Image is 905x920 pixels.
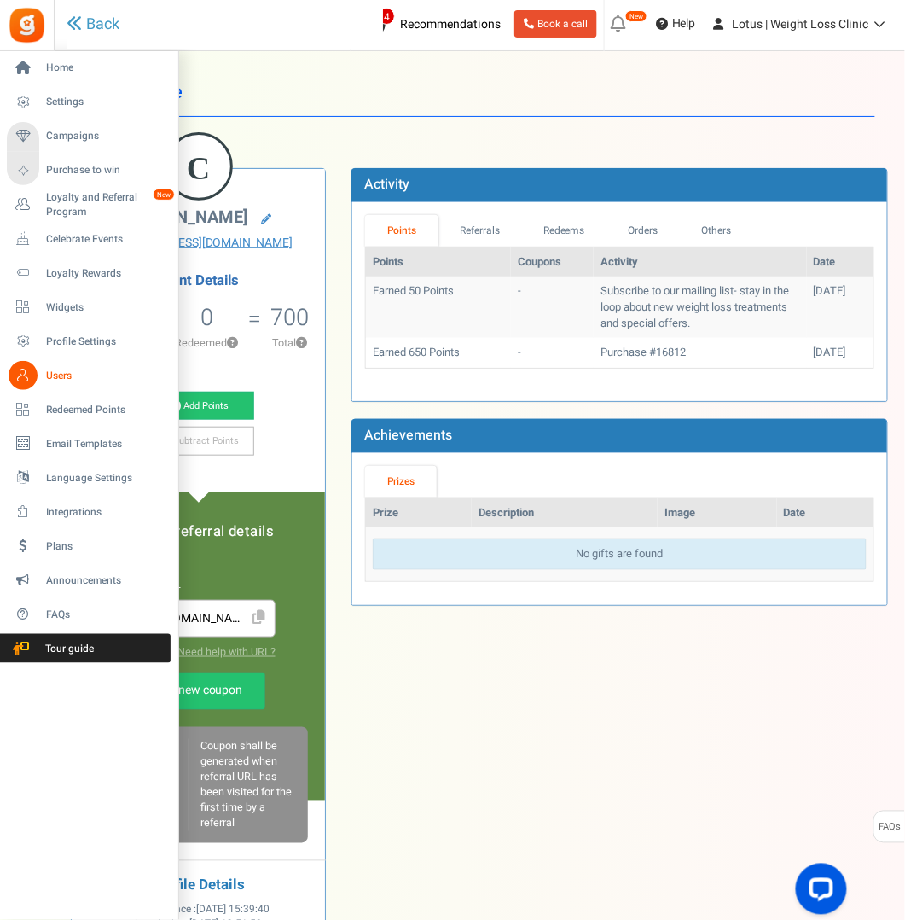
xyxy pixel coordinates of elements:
span: Loyalty and Referral Program [46,190,171,219]
span: Plans [46,539,165,554]
a: Referrals [438,215,522,247]
a: Plans [7,532,171,561]
a: Language Settings [7,463,171,492]
th: Date [807,247,873,277]
span: Profile Settings [46,335,165,349]
span: Recommendations [400,15,501,33]
h1: User Profile [84,68,875,117]
td: Purchase #16812 [594,338,807,368]
span: Home [46,61,165,75]
span: [DATE] 15:39:40 [196,903,270,917]
a: Integrations [7,498,171,527]
span: Settings [46,95,165,109]
a: 4 Recommendations [358,10,508,38]
a: Campaigns [7,122,171,151]
a: Orders [606,215,680,247]
td: - [511,277,594,338]
span: Click to Copy [246,603,273,633]
a: Settings [7,88,171,117]
a: Celebrate Events [7,224,171,253]
h6: Referral URL [122,579,276,591]
span: Widgets [46,300,165,315]
span: Tour guide [8,642,127,656]
span: FAQs [879,812,902,844]
span: Language Settings [46,471,165,486]
img: Gratisfaction [8,6,46,44]
a: Help [649,10,703,38]
a: Home [7,54,171,83]
th: Image [658,498,777,528]
figcaption: C [167,135,230,201]
span: FAQs [46,608,165,622]
a: Profile Settings [7,327,171,356]
h5: 700 [270,305,309,330]
a: FAQs [7,600,171,629]
div: [DATE] [814,283,867,300]
a: Loyalty Rewards [7,259,171,288]
p: Total [263,335,316,351]
span: Campaigns [46,129,165,143]
span: Email Templates [46,437,165,451]
a: Subtract Points [142,427,254,456]
span: 4 [379,8,395,25]
a: Need help with URL? [177,644,276,660]
a: Purchase to win [7,156,171,185]
td: Earned 650 Points [366,338,511,368]
th: Description [472,498,658,528]
h4: Profile Details [84,878,312,894]
a: Email Templates [7,429,171,458]
em: New [153,189,175,201]
b: Achievements [364,425,452,445]
a: Users [7,361,171,390]
a: Redeemed Points [7,395,171,424]
th: Coupons [511,247,594,277]
button: ? [227,338,238,349]
span: Loyalty Rewards [46,266,165,281]
a: Add new coupon [132,673,265,710]
th: Points [366,247,511,277]
a: Prizes [365,466,437,498]
span: Announcements [46,574,165,588]
h4: Point Details [72,273,325,288]
div: Coupon shall be generated when referral URL has been visited for the first time by a referral [189,739,296,831]
a: [EMAIL_ADDRESS][DOMAIN_NAME] [84,235,312,252]
h5: 0 [200,305,213,330]
a: Announcements [7,566,171,595]
p: Redeemed [167,335,246,351]
a: Book a call [514,10,597,38]
th: Activity [594,247,807,277]
span: Celebrate Events [46,232,165,247]
em: New [625,10,647,22]
div: [DATE] [814,345,867,361]
b: Activity [364,174,409,195]
td: Earned 50 Points [366,277,511,338]
h5: Loyalty referral details [89,524,308,539]
button: ? [296,338,307,349]
td: Subscribe to our mailing list- stay in the loop about new weight loss treatments and special offers. [594,277,807,338]
span: [PERSON_NAME] [117,205,248,230]
a: Add Points [142,392,254,421]
th: Date [777,498,873,528]
span: Integrations [46,505,165,520]
a: Others [680,215,753,247]
span: Users [46,369,165,383]
a: Widgets [7,293,171,322]
span: Lotus | Weight Loss Clinic [733,15,869,33]
td: - [511,338,594,368]
a: Loyalty and Referral Program New [7,190,171,219]
span: Redeemed Points [46,403,165,417]
span: Member Since : [127,903,270,917]
a: Redeems [522,215,607,247]
span: Purchase to win [46,163,165,178]
th: Prize [366,498,472,528]
div: No gifts are found [373,539,867,570]
span: Help [668,15,696,32]
a: Points [365,215,438,247]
